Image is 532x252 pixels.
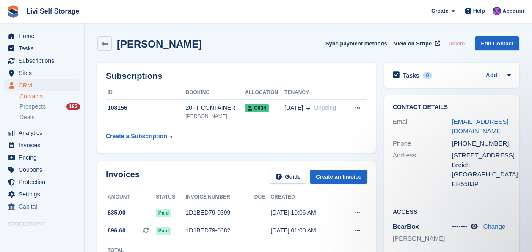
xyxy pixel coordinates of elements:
th: Booking [185,86,245,100]
span: Storefront [8,220,84,228]
div: Breich [452,160,511,170]
h2: Invoices [106,170,140,184]
div: [PERSON_NAME] [185,112,245,120]
h2: [PERSON_NAME] [117,38,202,50]
th: Created [271,190,340,204]
a: menu [4,201,80,213]
a: menu [4,55,80,67]
a: menu [4,79,80,91]
div: 108156 [106,104,185,112]
span: Create [431,7,448,15]
a: menu [4,127,80,139]
div: 20FT CONTAINER [185,104,245,112]
div: 1D1BED79-0382 [186,226,254,235]
a: Preview store [70,231,80,241]
div: Email [393,117,452,136]
span: Capital [19,201,69,213]
a: Add [486,71,497,81]
span: ••••••• [452,223,468,230]
div: [DATE] 01:00 AM [271,226,340,235]
a: menu [4,176,80,188]
a: menu [4,151,80,163]
span: Home [19,30,69,42]
img: stora-icon-8386f47178a22dfd0bd8f6a31ec36ba5ce8667c1dd55bd0f319d3a0aa187defe.svg [7,5,19,18]
div: EH558JP [452,179,511,189]
span: Tasks [19,42,69,54]
span: Ongoing [314,104,336,111]
span: Invoices [19,139,69,151]
a: View on Stripe [391,36,442,50]
div: 1D1BED79-0399 [186,208,254,217]
span: Help [473,7,485,15]
th: ID [106,86,185,100]
span: Settings [19,188,69,200]
h2: Tasks [403,72,419,79]
a: menu [4,230,80,242]
a: [EMAIL_ADDRESS][DOMAIN_NAME] [452,118,509,135]
span: Paid [156,227,171,235]
th: Status [156,190,186,204]
div: 0 [423,72,433,79]
span: Protection [19,176,69,188]
div: Address [393,151,452,189]
span: [DATE] [284,104,303,112]
a: Prospects 193 [19,102,80,111]
a: Change [483,223,506,230]
span: £35.00 [108,208,126,217]
h2: Contact Details [393,104,511,111]
th: Allocation [245,86,284,100]
span: Subscriptions [19,55,69,67]
span: Analytics [19,127,69,139]
span: CRM [19,79,69,91]
button: Delete [445,36,468,50]
span: BearBox [393,223,419,230]
a: Deals [19,113,80,122]
a: menu [4,67,80,79]
a: Create an Invoice [310,170,367,184]
a: menu [4,30,80,42]
h2: Subscriptions [106,71,367,81]
span: Coupons [19,164,69,176]
a: Livi Self Storage [23,4,83,18]
span: Paid [156,209,171,217]
a: menu [4,139,80,151]
div: Create a Subscription [106,132,167,141]
div: Phone [393,139,452,148]
a: Create a Subscription [106,129,173,144]
th: Amount [106,190,156,204]
h2: Access [393,207,511,216]
span: C034 [245,104,269,112]
span: Online Store [19,230,69,242]
span: £96.60 [108,226,126,235]
div: [STREET_ADDRESS] [452,151,511,160]
th: Invoice number [186,190,254,204]
a: Contacts [19,92,80,101]
li: [PERSON_NAME] [393,234,452,244]
div: 193 [66,103,80,110]
img: Graham Cameron [493,7,501,15]
span: Prospects [19,103,46,111]
div: [PHONE_NUMBER] [452,139,511,148]
a: menu [4,164,80,176]
span: View on Stripe [394,39,432,48]
th: Tenancy [284,86,346,100]
div: [GEOGRAPHIC_DATA] [452,170,511,179]
a: Guide [270,170,307,184]
button: Sync payment methods [325,36,387,50]
span: Sites [19,67,69,79]
th: Due [254,190,271,204]
span: Pricing [19,151,69,163]
a: Edit Contact [475,36,519,50]
span: Deals [19,113,35,121]
span: Account [502,7,524,16]
div: [DATE] 10:06 AM [271,208,340,217]
a: menu [4,188,80,200]
a: menu [4,42,80,54]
